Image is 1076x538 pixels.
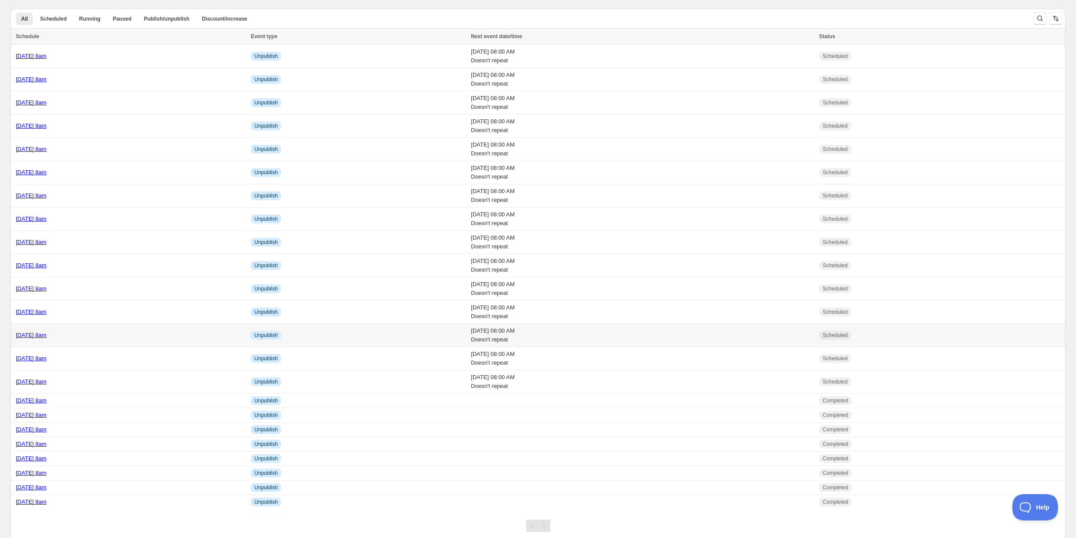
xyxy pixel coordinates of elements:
[113,15,132,22] span: Paused
[16,308,47,315] a: [DATE] 8am
[823,441,848,448] span: Completed
[254,99,278,106] span: Unpublish
[823,192,848,199] span: Scheduled
[254,146,278,153] span: Unpublish
[823,122,848,129] span: Scheduled
[819,33,835,39] span: Status
[254,192,278,199] span: Unpublish
[16,262,47,269] a: [DATE] 8am
[254,470,278,477] span: Unpublish
[823,378,848,385] span: Scheduled
[254,441,278,448] span: Unpublish
[16,470,47,476] a: [DATE] 8am
[144,15,189,22] span: Publish/unpublish
[1050,12,1062,25] button: Sort the results
[16,378,47,385] a: [DATE] 8am
[254,122,278,129] span: Unpublish
[823,308,848,316] span: Scheduled
[16,192,47,199] a: [DATE] 8am
[468,184,816,208] td: [DATE] 08:00 AM Doesn't repeat
[254,426,278,433] span: Unpublish
[823,426,848,433] span: Completed
[468,301,816,324] td: [DATE] 08:00 AM Doesn't repeat
[40,15,67,22] span: Scheduled
[254,412,278,419] span: Unpublish
[823,332,848,339] span: Scheduled
[823,215,848,222] span: Scheduled
[823,470,848,477] span: Completed
[254,285,278,292] span: Unpublish
[16,484,47,491] a: [DATE] 8am
[468,45,816,68] td: [DATE] 08:00 AM Doesn't repeat
[823,262,848,269] span: Scheduled
[16,285,47,292] a: [DATE] 8am
[202,15,247,22] span: Discount/increase
[16,146,47,152] a: [DATE] 8am
[254,262,278,269] span: Unpublish
[823,499,848,506] span: Completed
[468,161,816,184] td: [DATE] 08:00 AM Doesn't repeat
[254,378,278,385] span: Unpublish
[1012,494,1058,520] iframe: Toggle Customer Support
[823,484,848,491] span: Completed
[16,355,47,362] a: [DATE] 8am
[468,208,816,231] td: [DATE] 08:00 AM Doesn't repeat
[254,53,278,60] span: Unpublish
[254,239,278,246] span: Unpublish
[16,53,47,59] a: [DATE] 8am
[254,499,278,506] span: Unpublish
[823,397,848,404] span: Completed
[79,15,101,22] span: Running
[254,455,278,462] span: Unpublish
[823,146,848,153] span: Scheduled
[1034,12,1046,25] button: Search and filter results
[251,33,278,39] span: Event type
[16,239,47,245] a: [DATE] 8am
[16,215,47,222] a: [DATE] 8am
[254,308,278,316] span: Unpublish
[468,254,816,277] td: [DATE] 08:00 AM Doesn't repeat
[254,332,278,339] span: Unpublish
[823,285,848,292] span: Scheduled
[823,355,848,362] span: Scheduled
[254,355,278,362] span: Unpublish
[468,324,816,347] td: [DATE] 08:00 AM Doesn't repeat
[254,215,278,222] span: Unpublish
[16,122,47,129] a: [DATE] 8am
[468,231,816,254] td: [DATE] 08:00 AM Doesn't repeat
[16,426,47,433] a: [DATE] 8am
[823,455,848,462] span: Completed
[16,499,47,505] a: [DATE] 8am
[823,239,848,246] span: Scheduled
[823,76,848,83] span: Scheduled
[823,412,848,419] span: Completed
[254,397,278,404] span: Unpublish
[16,441,47,447] a: [DATE] 8am
[16,412,47,418] a: [DATE] 8am
[468,68,816,91] td: [DATE] 08:00 AM Doesn't repeat
[823,99,848,106] span: Scheduled
[468,347,816,370] td: [DATE] 08:00 AM Doesn't repeat
[16,33,39,39] span: Schedule
[16,76,47,82] a: [DATE] 8am
[468,370,816,394] td: [DATE] 08:00 AM Doesn't repeat
[254,484,278,491] span: Unpublish
[823,53,848,60] span: Scheduled
[468,138,816,161] td: [DATE] 08:00 AM Doesn't repeat
[21,15,28,22] span: All
[823,169,848,176] span: Scheduled
[16,332,47,338] a: [DATE] 8am
[468,277,816,301] td: [DATE] 08:00 AM Doesn't repeat
[254,169,278,176] span: Unpublish
[16,455,47,462] a: [DATE] 8am
[16,169,47,176] a: [DATE] 8am
[16,397,47,404] a: [DATE] 8am
[471,33,522,39] span: Next event date/time
[16,99,47,106] a: [DATE] 8am
[468,91,816,115] td: [DATE] 08:00 AM Doesn't repeat
[526,520,550,532] nav: Pagination
[468,115,816,138] td: [DATE] 08:00 AM Doesn't repeat
[254,76,278,83] span: Unpublish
